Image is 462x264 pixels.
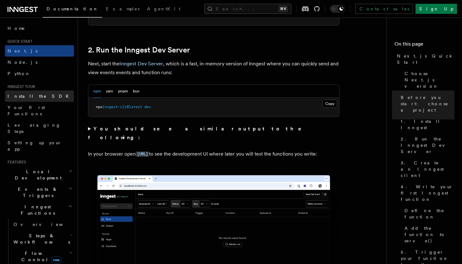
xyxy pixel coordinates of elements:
a: Next.js Quick Start [394,50,454,68]
a: Leveraging Steps [5,119,74,137]
a: Node.js [5,57,74,68]
a: Your first Functions [5,102,74,119]
a: Inngest Dev Server [119,61,163,67]
button: Local Development [5,166,74,184]
a: [URL] [136,151,149,157]
kbd: ⌘K [279,6,288,12]
span: 2. Run the Inngest Dev Server [401,136,454,155]
a: Choose Next.js version [402,68,454,92]
span: Node.js [8,60,37,65]
button: Inngest Functions [5,201,74,219]
span: Home [8,25,25,31]
a: Add the function to serve() [402,223,454,246]
span: Local Development [5,168,69,181]
button: yarn [106,85,113,98]
button: Search...⌘K [204,4,291,14]
span: Documentation [47,6,98,11]
span: Setting up your app [8,140,62,151]
a: 2. Run the Inngest Dev Server [398,133,454,157]
a: Sign Up [415,4,457,14]
button: bun [133,85,140,98]
button: Events & Triggers [5,184,74,201]
span: Before you start: choose a project [401,94,454,113]
a: 3. Create an Inngest client [398,157,454,181]
span: Overview [14,222,78,227]
span: Steps & Workflows [11,233,70,245]
span: Define the function [404,207,454,220]
button: Copy [322,100,337,108]
p: In your browser open to see the development UI where later you will test the functions you write: [88,150,339,159]
a: Overview [11,219,74,230]
span: Leveraging Steps [8,123,61,134]
span: Flow Control [11,250,69,263]
strong: You should see a similar output to the following: [88,126,310,140]
span: Python [8,71,30,76]
a: Examples [102,2,143,17]
summary: You should see a similar output to the following: [88,124,339,142]
button: pnpm [118,85,128,98]
span: Inngest tour [5,84,35,89]
span: AgentKit [147,6,180,11]
button: npm [93,85,101,98]
a: Home [5,23,74,34]
span: Add the function to serve() [404,225,454,244]
span: inngest-cli@latest [102,105,142,109]
a: Before you start: choose a project [398,92,454,116]
code: [URL] [136,151,149,157]
a: 4. Write your first Inngest function [398,181,454,205]
a: Documentation [43,2,102,18]
span: 3. Create an Inngest client [401,160,454,179]
span: Examples [106,6,140,11]
span: Choose Next.js version [404,70,454,89]
p: Next, start the , which is a fast, in-memory version of Inngest where you can quickly send and vi... [88,59,339,77]
span: Next.js Quick Start [397,53,454,65]
a: Next.js [5,45,74,57]
span: Your first Functions [8,105,45,116]
a: Python [5,68,74,79]
span: dev [144,105,151,109]
h4: On this page [394,40,454,50]
span: 4. Write your first Inngest function [401,184,454,202]
a: Define the function [402,205,454,223]
a: Install the SDK [5,91,74,102]
a: 2. Run the Inngest Dev Server [88,46,190,54]
span: Install the SDK [8,94,73,99]
span: Inngest Functions [5,204,68,216]
a: 1. Install Inngest [398,116,454,133]
button: Toggle dark mode [330,5,345,13]
span: Features [5,160,26,165]
button: Steps & Workflows [11,230,74,248]
span: npx [96,105,102,109]
a: Setting up your app [5,137,74,155]
span: 1. Install Inngest [401,118,454,131]
span: new [51,256,61,263]
a: AgentKit [143,2,184,17]
span: Next.js [8,48,37,53]
a: Contact sales [355,4,413,14]
span: Events & Triggers [5,186,69,199]
span: Quick start [5,39,32,44]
